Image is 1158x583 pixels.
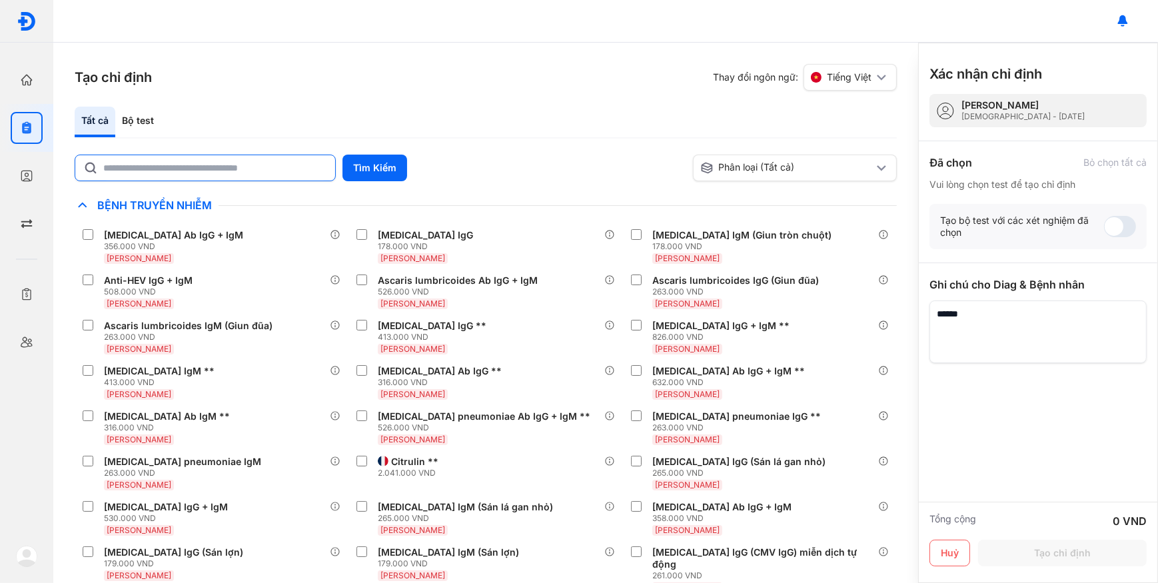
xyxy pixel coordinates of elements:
[378,241,478,252] div: 178.000 VND
[652,320,790,332] div: [MEDICAL_DATA] IgG + IgM **
[652,241,837,252] div: 178.000 VND
[91,199,219,212] span: Bệnh Truyền Nhiễm
[104,229,243,241] div: [MEDICAL_DATA] Ab IgG + IgM
[652,570,878,581] div: 261.000 VND
[104,241,249,252] div: 356.000 VND
[378,410,590,422] div: [MEDICAL_DATA] pneumoniae Ab IgG + IgM **
[107,389,171,399] span: [PERSON_NAME]
[652,546,873,570] div: [MEDICAL_DATA] IgG (CMV IgG) miễn dịch tự động
[104,365,215,377] div: [MEDICAL_DATA] IgM **
[652,456,826,468] div: [MEDICAL_DATA] IgG (Sán lá gan nhỏ)
[380,525,445,535] span: [PERSON_NAME]
[378,546,519,558] div: [MEDICAL_DATA] IgM (Sán lợn)
[115,107,161,137] div: Bộ test
[104,332,278,342] div: 263.000 VND
[378,513,558,524] div: 265.000 VND
[104,546,243,558] div: [MEDICAL_DATA] IgG (Sán lợn)
[655,434,720,444] span: [PERSON_NAME]
[652,468,831,478] div: 265.000 VND
[929,540,970,566] button: Huỷ
[378,468,444,478] div: 2.041.000 VND
[713,64,897,91] div: Thay đổi ngôn ngữ:
[107,253,171,263] span: [PERSON_NAME]
[378,558,524,569] div: 179.000 VND
[1083,157,1147,169] div: Bỏ chọn tất cả
[104,558,249,569] div: 179.000 VND
[380,253,445,263] span: [PERSON_NAME]
[652,422,826,433] div: 263.000 VND
[652,513,797,524] div: 358.000 VND
[1113,513,1147,529] div: 0 VND
[652,287,824,297] div: 263.000 VND
[652,501,792,513] div: [MEDICAL_DATA] Ab IgG + IgM
[652,332,795,342] div: 826.000 VND
[961,99,1085,111] div: [PERSON_NAME]
[929,65,1042,83] h3: Xác nhận chỉ định
[104,377,220,388] div: 413.000 VND
[655,389,720,399] span: [PERSON_NAME]
[652,365,805,377] div: [MEDICAL_DATA] Ab IgG + IgM **
[655,253,720,263] span: [PERSON_NAME]
[75,68,152,87] h3: Tạo chỉ định
[391,456,438,468] div: Citrulin **
[342,155,407,181] button: Tìm Kiếm
[378,320,486,332] div: [MEDICAL_DATA] IgG **
[380,570,445,580] span: [PERSON_NAME]
[378,377,507,388] div: 316.000 VND
[652,229,832,241] div: [MEDICAL_DATA] IgM (Giun tròn chuột)
[940,215,1104,239] div: Tạo bộ test với các xét nghiệm đã chọn
[378,332,492,342] div: 413.000 VND
[655,525,720,535] span: [PERSON_NAME]
[104,275,193,287] div: Anti-HEV IgG + IgM
[104,410,230,422] div: [MEDICAL_DATA] Ab IgM **
[107,298,171,308] span: [PERSON_NAME]
[17,11,37,31] img: logo
[380,298,445,308] span: [PERSON_NAME]
[655,344,720,354] span: [PERSON_NAME]
[104,468,267,478] div: 263.000 VND
[700,161,874,175] div: Phân loại (Tất cả)
[652,410,821,422] div: [MEDICAL_DATA] pneumoniae IgG **
[655,298,720,308] span: [PERSON_NAME]
[929,155,972,171] div: Đã chọn
[104,513,233,524] div: 530.000 VND
[380,389,445,399] span: [PERSON_NAME]
[652,377,810,388] div: 632.000 VND
[652,275,819,287] div: Ascaris lumbricoides IgG (Giun đũa)
[978,540,1147,566] button: Tạo chỉ định
[929,513,976,529] div: Tổng cộng
[104,501,228,513] div: [MEDICAL_DATA] IgG + IgM
[104,422,235,433] div: 316.000 VND
[380,434,445,444] span: [PERSON_NAME]
[378,501,553,513] div: [MEDICAL_DATA] IgM (Sán lá gan nhỏ)
[827,71,871,83] span: Tiếng Việt
[655,480,720,490] span: [PERSON_NAME]
[107,344,171,354] span: [PERSON_NAME]
[378,422,596,433] div: 526.000 VND
[380,344,445,354] span: [PERSON_NAME]
[16,546,37,567] img: logo
[107,570,171,580] span: [PERSON_NAME]
[929,277,1147,292] div: Ghi chú cho Diag & Bệnh nhân
[75,107,115,137] div: Tất cả
[378,275,538,287] div: Ascaris lumbricoides Ab IgG + IgM
[961,111,1085,122] div: [DEMOGRAPHIC_DATA] - [DATE]
[104,320,273,332] div: Ascaris lumbricoides IgM (Giun đũa)
[107,525,171,535] span: [PERSON_NAME]
[104,456,261,468] div: [MEDICAL_DATA] pneumoniae IgM
[107,480,171,490] span: [PERSON_NAME]
[107,434,171,444] span: [PERSON_NAME]
[929,179,1147,191] div: Vui lòng chọn test để tạo chỉ định
[104,287,198,297] div: 508.000 VND
[378,287,543,297] div: 526.000 VND
[378,229,473,241] div: [MEDICAL_DATA] IgG
[378,365,502,377] div: [MEDICAL_DATA] Ab IgG **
